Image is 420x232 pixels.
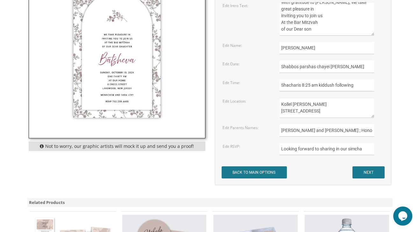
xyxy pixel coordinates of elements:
[223,61,240,67] label: Edit Date:
[222,166,287,178] input: BACK TO MAIN OPTIONS
[393,207,414,226] iframe: chat widget
[223,125,259,130] label: Edit Parents Names:
[27,198,393,207] div: Related Products
[223,3,248,8] label: Edit Intro Text:
[280,98,374,118] textarea: Kollel [PERSON_NAME] [STREET_ADDRESS]
[352,166,385,178] input: NEXT
[223,43,242,48] label: Edit Name:
[223,98,246,104] label: Edit Location:
[280,2,374,36] textarea: With gratitude to Hashem. We take great pleasure in inviting you to join us to the Bar Mitzvah of...
[223,144,240,149] label: Edit RSVP:
[29,141,205,151] div: Not to worry, our graphic artists will mock it up and send you a proof!
[223,80,240,85] label: Edit Time:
